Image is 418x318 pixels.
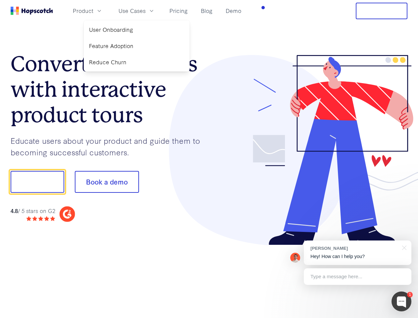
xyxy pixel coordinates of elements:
[310,253,405,260] p: Hey! How can I help you?
[11,171,64,193] button: Show me!
[167,5,190,16] a: Pricing
[69,5,107,16] button: Product
[356,3,407,19] button: Free Trial
[11,207,18,214] strong: 4.8
[407,292,413,297] div: 1
[73,7,93,15] span: Product
[86,55,187,69] a: Reduce Churn
[115,5,159,16] button: Use Cases
[86,39,187,53] a: Feature Adoption
[304,268,411,285] div: Type a message here...
[86,23,187,36] a: User Onboarding
[118,7,146,15] span: Use Cases
[11,51,209,128] h1: Convert more trials with interactive product tours
[11,135,209,158] p: Educate users about your product and guide them to becoming successful customers.
[290,253,300,263] img: Mark Spera
[310,245,398,251] div: [PERSON_NAME]
[11,7,53,15] a: Home
[223,5,244,16] a: Demo
[198,5,215,16] a: Blog
[11,207,55,215] div: / 5 stars on G2
[75,171,139,193] button: Book a demo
